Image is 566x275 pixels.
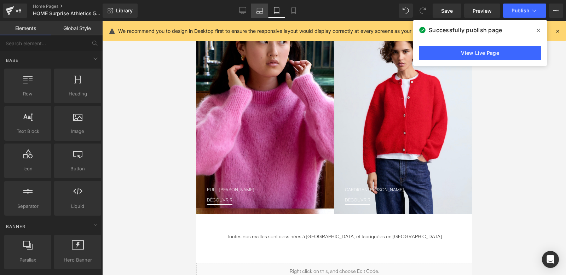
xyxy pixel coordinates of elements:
[33,11,101,16] span: HOME Surprise Athletics 5 juin
[251,4,268,18] a: Laptop
[11,165,134,172] p: PULL [PERSON_NAME]
[503,4,546,18] button: Publish
[441,7,453,14] span: Save
[149,177,174,181] a: DÉCOUVRIR
[51,21,103,35] a: Global Style
[5,223,26,230] span: Banner
[6,203,49,210] span: Separator
[56,90,99,98] span: Heading
[6,90,49,98] span: Row
[6,128,49,135] span: Text Block
[116,7,133,14] span: Library
[268,4,285,18] a: Tablet
[234,4,251,18] a: Desktop
[30,213,246,218] span: Toutes nos mailles sont dessinées à [GEOGRAPHIC_DATA] et fabriquées en [GEOGRAPHIC_DATA]
[33,4,114,9] a: Home Pages
[118,27,442,35] p: We recommend you to design in Desktop first to ensure the responsive layout would display correct...
[464,4,500,18] a: Preview
[512,8,529,13] span: Publish
[419,46,541,60] a: View Live Page
[399,4,413,18] button: Undo
[6,165,49,172] span: Icon
[11,177,36,181] a: DÉCOUVRIR
[56,165,99,172] span: Button
[56,256,99,264] span: Hero Banner
[14,6,23,15] div: v6
[5,57,19,64] span: Base
[542,251,559,268] div: Open Intercom Messenger
[6,256,49,264] span: Parallax
[103,4,138,18] a: New Library
[285,4,302,18] a: Mobile
[429,26,502,34] span: Successfully publish page
[56,203,99,210] span: Liquid
[549,4,563,18] button: More
[149,165,272,172] p: CARDIGAN [PERSON_NAME]
[416,4,430,18] button: Redo
[56,128,99,135] span: Image
[3,4,27,18] a: v6
[473,7,492,14] span: Preview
